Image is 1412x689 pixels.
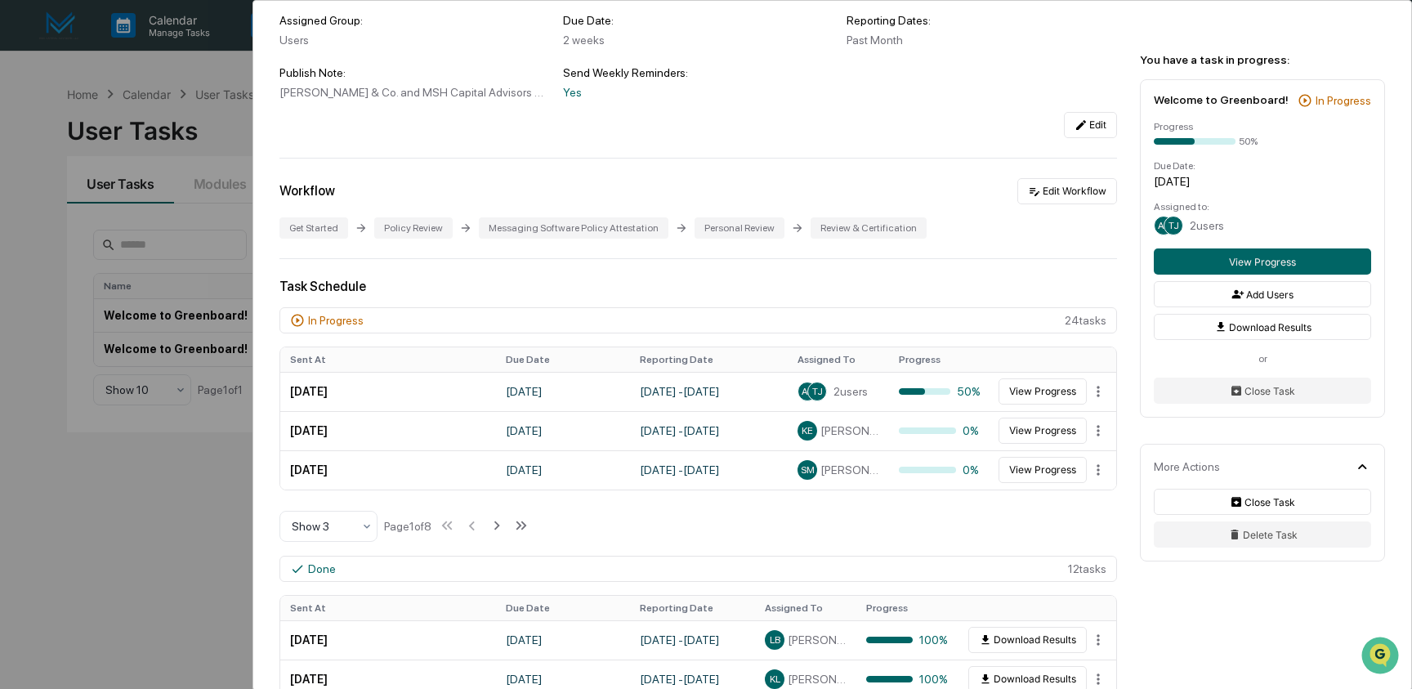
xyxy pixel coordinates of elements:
th: Due Date [496,596,630,620]
td: [DATE] [280,450,496,490]
button: Start new chat [278,130,297,150]
div: Send Weekly Reminders: [563,66,833,79]
a: 🖐️Preclearance [10,199,112,229]
div: Messaging Software Policy Attestation [479,217,668,239]
span: 2 users [1190,219,1224,232]
th: Sent At [280,347,496,372]
div: 2 weeks [563,34,833,47]
button: Add Users [1154,281,1371,307]
a: Powered byPylon [115,276,198,289]
div: 100% [866,633,948,646]
div: Personal Review [695,217,784,239]
td: [DATE] [496,372,630,411]
button: Close Task [1154,378,1371,404]
div: Assigned Group: [279,14,550,27]
div: 12 task s [279,556,1117,582]
span: KE [802,425,813,436]
button: Edit Workflow [1017,178,1117,204]
td: [DATE] [280,411,496,450]
div: 0% [899,424,981,437]
td: [DATE] [496,450,630,490]
th: Reporting Date [630,347,788,372]
button: Close Task [1154,489,1371,515]
span: SM [801,464,815,476]
span: 2 users [833,385,868,398]
div: Past Month [847,34,1117,47]
div: Publish Note: [279,66,550,79]
div: Workflow [279,183,335,199]
td: [DATE] [496,411,630,450]
span: AL [1158,220,1169,231]
td: [DATE] - [DATE] [630,372,788,411]
button: Edit [1064,112,1117,138]
div: Page 1 of 8 [384,520,431,533]
span: KL [770,673,780,685]
div: Assigned to: [1154,201,1371,213]
span: LB [770,634,780,646]
div: You have a task in progress: [1140,53,1385,66]
th: Assigned To [755,596,856,620]
button: View Progress [999,378,1087,405]
div: Yes [563,86,833,99]
div: More Actions [1154,460,1220,473]
div: [PERSON_NAME] & Co. and MSH Capital Advisors will be using Greenboard as a new compliance platfor... [279,86,550,99]
div: 🔎 [16,239,29,252]
span: [PERSON_NAME] [788,633,847,646]
td: [DATE] [280,620,496,660]
span: AL [802,386,813,397]
div: Progress [1154,121,1371,132]
div: In Progress [1316,94,1371,107]
div: 🖐️ [16,208,29,221]
th: Reporting Date [630,596,755,620]
td: [DATE] - [DATE] [630,620,755,660]
button: View Progress [999,457,1087,483]
div: Users [279,34,550,47]
div: Welcome to Greenboard! [1154,93,1289,106]
div: Reporting Dates: [847,14,1117,27]
th: Sent At [280,596,496,620]
span: Data Lookup [33,237,103,253]
div: In Progress [308,314,364,327]
div: Start new chat [56,125,268,141]
span: Attestations [135,206,203,222]
div: 24 task s [279,307,1117,333]
td: [DATE] [280,372,496,411]
span: [PERSON_NAME] [820,463,879,476]
button: Delete Task [1154,521,1371,548]
span: TJ [812,386,823,397]
button: View Progress [1154,248,1371,275]
span: [PERSON_NAME] [820,424,879,437]
div: Get Started [279,217,348,239]
div: 0% [899,463,981,476]
div: 100% [866,673,948,686]
td: [DATE] - [DATE] [630,450,788,490]
th: Progress [856,596,958,620]
div: Due Date: [563,14,833,27]
p: How can we help? [16,34,297,60]
div: 50% [899,385,981,398]
div: 🗄️ [118,208,132,221]
span: Preclearance [33,206,105,222]
div: Review & Certification [811,217,927,239]
div: [DATE] [1154,175,1371,188]
div: Due Date: [1154,160,1371,172]
th: Progress [889,347,990,372]
button: Download Results [968,627,1087,653]
td: [DATE] - [DATE] [630,411,788,450]
a: 🔎Data Lookup [10,230,109,260]
a: 🗄️Attestations [112,199,209,229]
div: Policy Review [374,217,453,239]
th: Assigned To [788,347,889,372]
span: Pylon [163,277,198,289]
span: [PERSON_NAME] [788,673,847,686]
div: We're available if you need us! [56,141,207,154]
div: or [1154,353,1371,365]
div: Task Schedule [279,279,1117,294]
span: TJ [1168,220,1179,231]
td: [DATE] [496,620,630,660]
button: View Progress [999,418,1087,444]
iframe: Open customer support [1360,635,1404,679]
img: 1746055101610-c473b297-6a78-478c-a979-82029cc54cd1 [16,125,46,154]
